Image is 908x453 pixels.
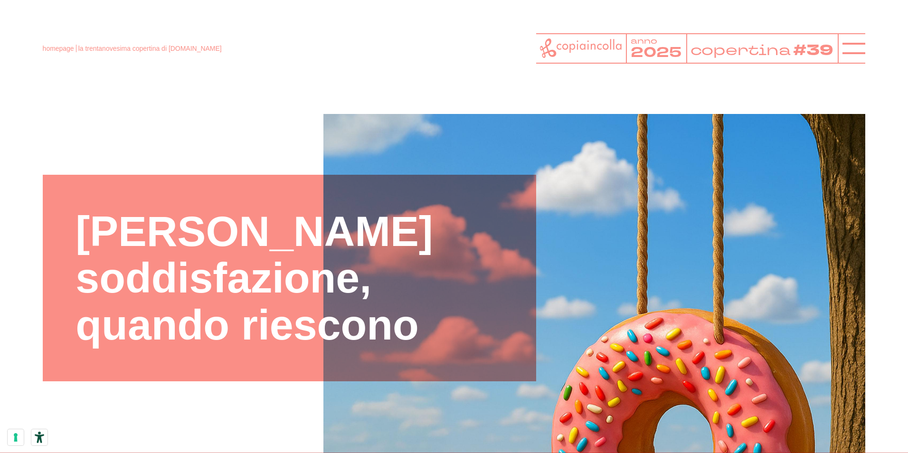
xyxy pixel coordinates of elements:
[793,40,833,61] tspan: #39
[8,429,24,445] button: Le tue preferenze relative al consenso per le tecnologie di tracciamento
[631,35,657,46] tspan: anno
[631,43,681,62] tspan: 2025
[78,45,222,52] span: la trentanovesima copertina di [DOMAIN_NAME]
[31,429,47,445] button: Strumenti di accessibilità
[76,208,503,349] h1: [PERSON_NAME] soddisfazione, quando riescono
[690,40,791,60] tspan: copertina
[43,45,74,52] a: homepage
